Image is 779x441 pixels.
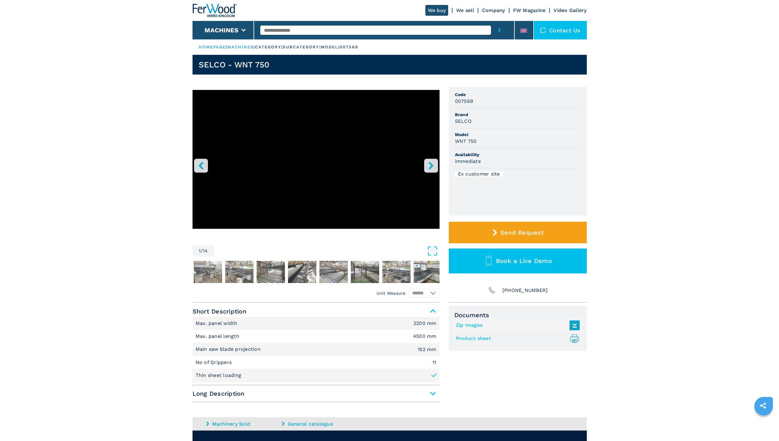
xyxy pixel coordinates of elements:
em: 152 mm [418,347,436,352]
a: machines [227,45,254,49]
span: | [254,45,255,49]
iframe: Sezionatrice carico automatico in azione - SELCO WNT 750 - Ferwoodgroup - 007569 [193,90,440,229]
button: Go to Slide 4 [255,260,286,284]
em: 4500 mm [413,334,436,339]
button: Go to Slide 9 [412,260,443,284]
span: 14 [203,249,208,253]
button: Go to Slide 2 [193,260,223,284]
button: Go to Slide 5 [287,260,318,284]
span: Model [455,131,581,138]
button: Open Fullscreen [216,245,438,257]
div: Contact us [534,21,587,39]
a: General catalogue [282,420,356,427]
span: | [226,45,227,49]
h3: WNT 750 [455,138,477,145]
a: Video Gallery [554,7,586,13]
button: Machines [205,26,238,34]
span: Code [455,91,581,98]
h3: 007569 [455,98,473,105]
a: sharethis [755,398,771,413]
iframe: Chat [753,413,774,436]
img: 56eb5f373daf2d7910c120c4212c57df [382,261,411,283]
p: Main saw blade projection [196,346,262,353]
p: Thin sheet loading [196,372,241,379]
button: Go to Slide 6 [318,260,349,284]
p: No of Grippers [196,359,233,366]
button: Send Request [449,222,587,243]
img: Ferwood [193,4,237,17]
a: Company [482,7,505,13]
span: Documents [454,311,581,319]
img: a9f85d62c53d4dccfb4a7a3d99f05aa6 [288,261,316,283]
em: 11 [432,360,436,365]
h3: SELCO [455,118,472,125]
div: Short Description [193,317,440,382]
button: Go to Slide 8 [381,260,412,284]
p: 007569 [340,44,358,50]
p: Max. panel length [196,333,241,340]
img: ac8163af2b911c8e98ecbc504387831b [319,261,348,283]
span: Brand [455,111,581,118]
img: 3743cd424d3268f2ffde4f3bf3bf542c [194,261,222,283]
span: Send Request [500,229,544,236]
a: Zip Images [456,320,577,330]
a: FW Magazine [513,7,546,13]
a: Product sheet [456,334,577,344]
img: d2967f532852cb566648953d38b026ab [414,261,442,283]
p: category | [255,44,283,50]
h3: immediate [455,158,481,165]
button: Book a Live Demo [449,249,587,273]
h1: SELCO - WNT 750 [199,60,270,70]
span: [PHONE_NUMBER] [502,286,548,295]
p: subcategory | [283,44,321,50]
button: right-button [424,159,438,172]
p: model | [321,44,340,50]
a: We buy [425,5,448,16]
img: Contact us [540,27,546,33]
a: We sell [456,7,474,13]
img: 891f23d4903f675280fe1e6a1345b8a5 [225,261,254,283]
span: / [201,249,203,253]
nav: Thumbnail Navigation [193,260,440,284]
div: Ex customer site [455,172,503,176]
span: Availability [455,152,581,158]
img: Phone [488,286,496,295]
em: 2200 mm [413,321,436,326]
p: Max. panel width [196,320,239,327]
button: left-button [194,159,208,172]
span: Book a Live Demo [496,257,552,265]
span: Short Description [193,306,440,317]
button: Go to Slide 7 [350,260,380,284]
img: c3e4629180fc5a8073839e102457f530 [351,261,379,283]
span: Long Description [193,388,440,399]
em: Unit Measure [376,290,406,296]
div: Go to Slide 1 [193,90,440,239]
a: HOMEPAGE [199,45,226,49]
a: Machinery Sold [206,420,280,427]
img: 54048d969075b3127bf391a26da9b3d8 [257,261,285,283]
span: 1 [199,249,201,253]
button: Go to Slide 3 [224,260,255,284]
button: submit-button [491,21,508,39]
